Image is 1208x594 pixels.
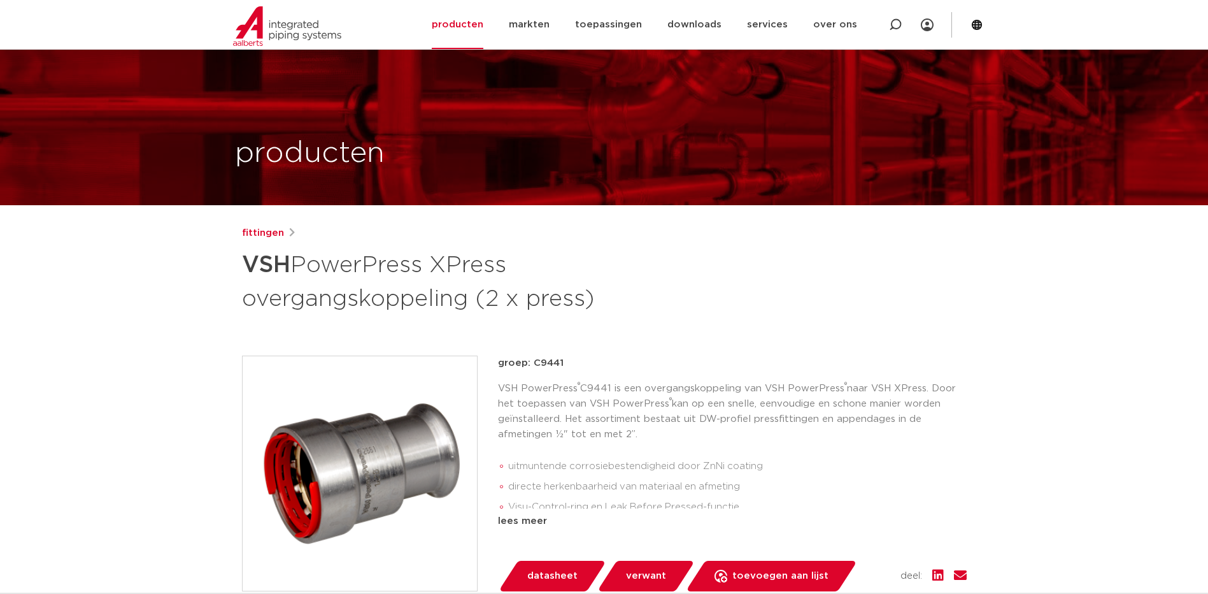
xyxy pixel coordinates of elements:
span: deel: [900,569,922,584]
strong: VSH [242,254,290,277]
a: verwant [597,561,695,591]
span: datasheet [527,566,578,586]
span: verwant [626,566,666,586]
h1: producten [235,133,385,174]
span: toevoegen aan lijst [732,566,828,586]
li: uitmuntende corrosiebestendigheid door ZnNi coating [508,456,967,477]
p: groep: C9441 [498,356,967,371]
li: directe herkenbaarheid van materiaal en afmeting [508,477,967,497]
p: VSH PowerPress C9441 is een overgangskoppeling van VSH PowerPress naar VSH XPress. Door het toepa... [498,381,967,442]
sup: ® [578,382,580,389]
li: Visu-Control-ring en Leak Before Pressed-functie [508,497,967,518]
h1: PowerPress XPress overgangskoppeling (2 x press) [242,246,720,315]
img: Product Image for VSH PowerPress XPress overgangskoppeling (2 x press) [243,356,477,591]
sup: ® [844,382,847,389]
div: lees meer [498,514,967,529]
a: datasheet [498,561,606,591]
a: fittingen [242,226,284,241]
sup: ® [669,397,672,404]
div: my IPS [921,11,934,39]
